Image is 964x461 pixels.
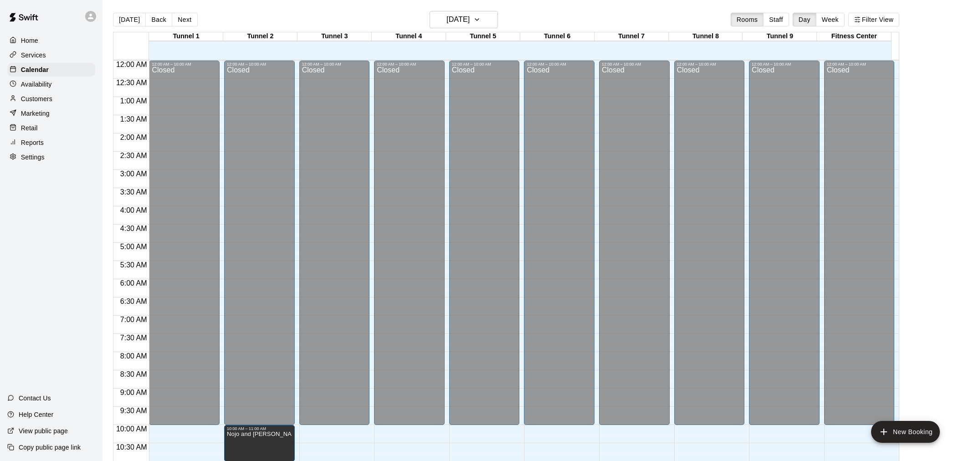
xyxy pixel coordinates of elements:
[152,67,217,428] div: Closed
[824,61,895,425] div: 12:00 AM – 10:00 AM: Closed
[19,443,81,452] p: Copy public page link
[118,243,149,251] span: 5:00 AM
[599,61,670,425] div: 12:00 AM – 10:00 AM: Closed
[113,13,146,26] button: [DATE]
[118,334,149,342] span: 7:30 AM
[118,407,149,415] span: 9:30 AM
[227,67,292,428] div: Closed
[731,13,764,26] button: Rooms
[118,188,149,196] span: 3:30 AM
[172,13,197,26] button: Next
[763,13,789,26] button: Staff
[118,115,149,123] span: 1:30 AM
[752,62,817,67] div: 12:00 AM – 10:00 AM
[452,67,517,428] div: Closed
[374,61,445,425] div: 12:00 AM – 10:00 AM: Closed
[152,62,217,67] div: 12:00 AM – 10:00 AM
[827,62,892,67] div: 12:00 AM – 10:00 AM
[118,389,149,396] span: 9:00 AM
[452,62,517,67] div: 12:00 AM – 10:00 AM
[21,51,46,60] p: Services
[114,425,149,433] span: 10:00 AM
[827,67,892,428] div: Closed
[816,13,845,26] button: Week
[7,121,95,135] a: Retail
[602,62,667,67] div: 12:00 AM – 10:00 AM
[527,62,592,67] div: 12:00 AM – 10:00 AM
[118,316,149,323] span: 7:00 AM
[302,67,367,428] div: Closed
[118,133,149,141] span: 2:00 AM
[297,32,372,41] div: Tunnel 3
[7,150,95,164] a: Settings
[7,92,95,106] a: Customers
[21,94,52,103] p: Customers
[21,153,45,162] p: Settings
[118,279,149,287] span: 6:00 AM
[118,370,149,378] span: 8:30 AM
[19,410,53,419] p: Help Center
[118,297,149,305] span: 6:30 AM
[677,62,742,67] div: 12:00 AM – 10:00 AM
[7,48,95,62] a: Services
[430,11,498,28] button: [DATE]
[871,421,940,443] button: add
[114,61,149,68] span: 12:00 AM
[749,61,820,425] div: 12:00 AM – 10:00 AM: Closed
[527,67,592,428] div: Closed
[520,32,595,41] div: Tunnel 6
[446,13,470,26] h6: [DATE]
[227,62,292,67] div: 12:00 AM – 10:00 AM
[595,32,669,41] div: Tunnel 7
[7,63,95,77] a: Calendar
[7,107,95,120] a: Marketing
[118,261,149,269] span: 5:30 AM
[118,170,149,178] span: 3:00 AM
[224,61,295,425] div: 12:00 AM – 10:00 AM: Closed
[21,123,38,133] p: Retail
[21,65,49,74] p: Calendar
[372,32,446,41] div: Tunnel 4
[602,67,667,428] div: Closed
[118,97,149,105] span: 1:00 AM
[302,62,367,67] div: 12:00 AM – 10:00 AM
[7,136,95,149] a: Reports
[145,13,172,26] button: Back
[114,443,149,451] span: 10:30 AM
[227,426,292,431] div: 10:00 AM – 11:00 AM
[114,79,149,87] span: 12:30 AM
[149,32,223,41] div: Tunnel 1
[524,61,595,425] div: 12:00 AM – 10:00 AM: Closed
[21,138,44,147] p: Reports
[19,426,68,435] p: View public page
[299,61,370,425] div: 12:00 AM – 10:00 AM: Closed
[118,152,149,159] span: 2:30 AM
[752,67,817,428] div: Closed
[793,13,816,26] button: Day
[669,32,743,41] div: Tunnel 8
[223,32,297,41] div: Tunnel 2
[19,394,51,403] p: Contact Us
[743,32,817,41] div: Tunnel 9
[21,36,38,45] p: Home
[377,62,442,67] div: 12:00 AM – 10:00 AM
[149,61,220,425] div: 12:00 AM – 10:00 AM: Closed
[848,13,899,26] button: Filter View
[21,109,50,118] p: Marketing
[817,32,891,41] div: Fitness Center
[449,61,520,425] div: 12:00 AM – 10:00 AM: Closed
[674,61,745,425] div: 12:00 AM – 10:00 AM: Closed
[118,352,149,360] span: 8:00 AM
[118,225,149,232] span: 4:30 AM
[446,32,520,41] div: Tunnel 5
[7,77,95,91] a: Availability
[7,34,95,47] a: Home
